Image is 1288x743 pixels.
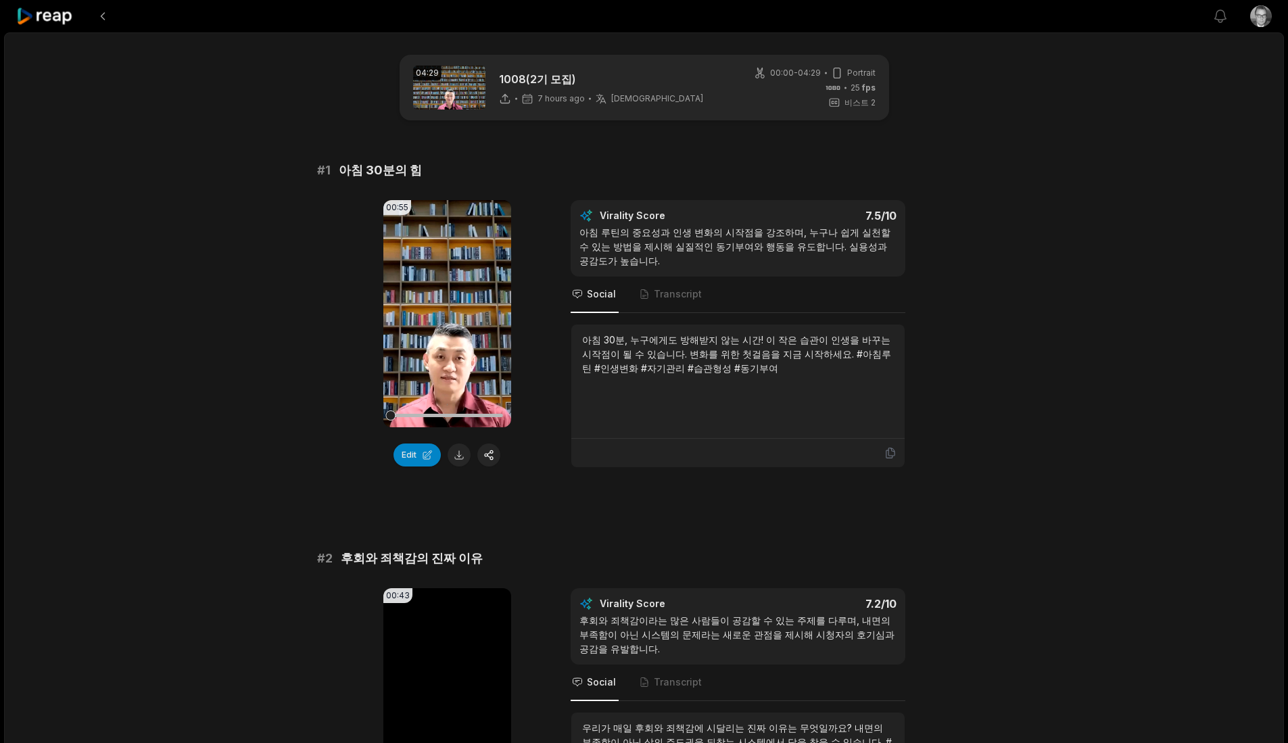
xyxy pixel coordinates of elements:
[654,287,702,301] span: Transcript
[413,66,442,80] div: 04:29
[317,161,331,180] span: # 1
[751,209,897,222] div: 7.5 /10
[383,200,511,427] video: Your browser does not support mp4 format.
[751,597,897,610] div: 7.2 /10
[587,287,616,301] span: Social
[582,333,894,375] div: 아침 30분, 누구에게도 방해받지 않는 시간! 이 작은 습관이 인생을 바꾸는 시작점이 될 수 있습니다. 변화를 위한 첫걸음을 지금 시작하세요. #아침루틴 #인생변화 #자기관리...
[654,675,702,689] span: Transcript
[571,277,905,313] nav: Tabs
[499,71,703,87] p: 1008(2기 모집)
[600,209,745,222] div: Virality Score
[844,97,876,109] span: 비스트 2
[393,444,441,466] button: Edit
[847,67,876,79] span: Portrait
[579,613,897,656] div: 후회와 죄책감이라는 많은 사람들이 공감할 수 있는 주제를 다루며, 내면의 부족함이 아닌 시스템의 문제라는 새로운 관점을 제시해 시청자의 호기심과 공감을 유발합니다.
[579,225,897,268] div: 아침 루틴의 중요성과 인생 변화의 시작점을 강조하며, 누구나 쉽게 실천할 수 있는 방법을 제시해 실질적인 동기부여와 행동을 유도합니다. 실용성과 공감도가 높습니다.
[538,93,585,104] span: 7 hours ago
[571,665,905,701] nav: Tabs
[851,82,876,94] span: 25
[600,597,745,610] div: Virality Score
[770,67,821,79] span: 00:00 - 04:29
[339,161,422,180] span: 아침 30분의 힘
[862,82,876,93] span: fps
[317,549,333,568] span: # 2
[341,549,483,568] span: 후회와 죄책감의 진짜 이유
[611,93,703,104] span: [DEMOGRAPHIC_DATA]
[587,675,616,689] span: Social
